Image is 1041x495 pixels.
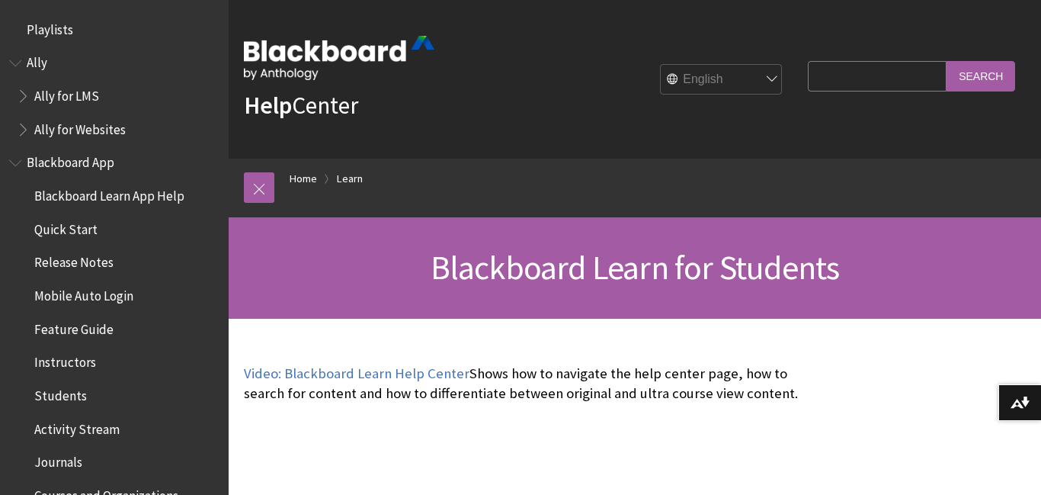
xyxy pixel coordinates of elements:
[244,364,800,403] p: Shows how to navigate the help center page, how to search for content and how to differentiate be...
[9,17,219,43] nav: Book outline for Playlists
[661,65,783,95] select: Site Language Selector
[34,250,114,271] span: Release Notes
[431,246,840,288] span: Blackboard Learn for Students
[244,90,292,121] strong: Help
[34,350,96,371] span: Instructors
[9,50,219,143] nav: Book outline for Anthology Ally Help
[34,317,114,337] span: Feature Guide
[34,117,126,137] span: Ally for Websites
[34,283,133,304] span: Mobile Auto Login
[34,383,87,403] span: Students
[947,61,1015,91] input: Search
[244,36,434,80] img: Blackboard by Anthology
[34,416,120,437] span: Activity Stream
[34,217,98,237] span: Quick Start
[34,183,184,204] span: Blackboard Learn App Help
[34,450,82,471] span: Journals
[244,365,469,383] a: Video: Blackboard Learn Help Center
[34,83,99,104] span: Ally for LMS
[27,150,114,171] span: Blackboard App
[290,169,317,188] a: Home
[337,169,363,188] a: Learn
[244,90,358,121] a: HelpCenter
[27,17,73,37] span: Playlists
[27,50,47,71] span: Ally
